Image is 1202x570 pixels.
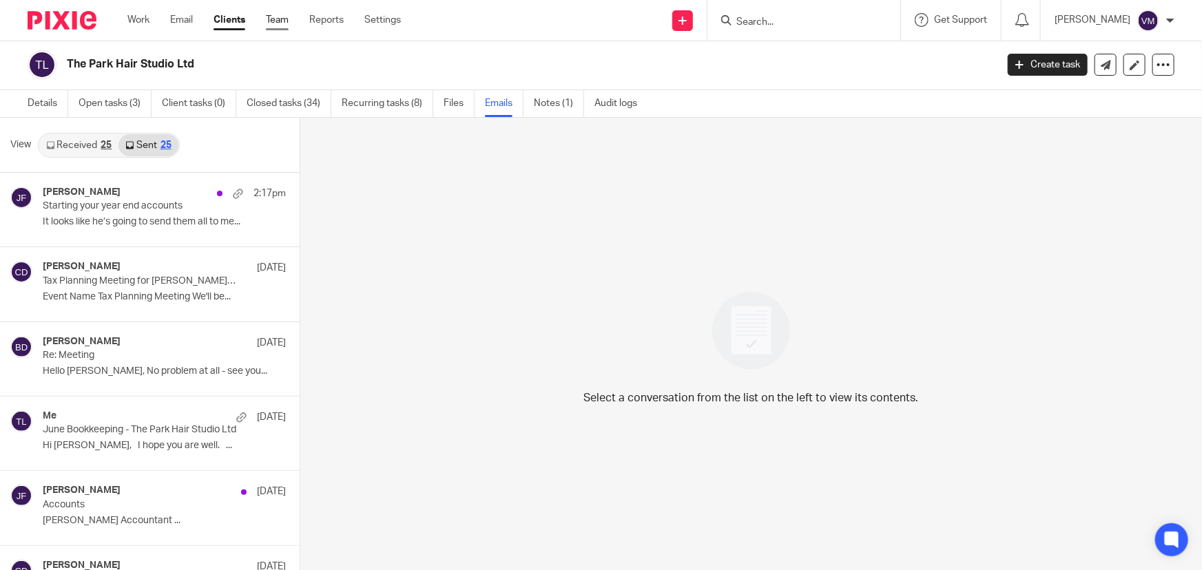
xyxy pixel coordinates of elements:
[101,140,112,150] div: 25
[162,90,236,117] a: Client tasks (0)
[118,134,178,156] a: Sent25
[170,13,193,27] a: Email
[10,410,32,432] img: svg%3E
[43,499,238,511] p: Accounts
[67,57,803,72] h2: The Park Hair Studio Ltd
[43,410,56,422] h4: Me
[43,187,121,198] h4: [PERSON_NAME]
[214,13,245,27] a: Clients
[39,134,118,156] a: Received25
[43,485,121,496] h4: [PERSON_NAME]
[43,261,121,273] h4: [PERSON_NAME]
[1137,10,1159,32] img: svg%3E
[444,90,475,117] a: Files
[28,50,56,79] img: svg%3E
[534,90,584,117] a: Notes (1)
[43,515,286,527] p: [PERSON_NAME] Accountant ...
[364,13,401,27] a: Settings
[43,200,238,212] p: Starting your year end accounts
[934,15,987,25] span: Get Support
[485,90,524,117] a: Emails
[10,187,32,209] img: svg%3E
[257,410,286,424] p: [DATE]
[28,90,68,117] a: Details
[28,11,96,30] img: Pixie
[10,261,32,283] img: svg%3E
[247,90,331,117] a: Closed tasks (34)
[43,216,286,228] p: It looks like he’s going to send them all to me...
[43,366,286,377] p: Hello [PERSON_NAME], No problem at all - see you...
[253,187,286,200] p: 2:17pm
[309,13,344,27] a: Reports
[43,291,286,303] p: Event Name Tax Planning Meeting We'll be...
[10,336,32,358] img: svg%3E
[584,390,919,406] p: Select a conversation from the list on the left to view its contents.
[43,336,121,348] h4: [PERSON_NAME]
[1008,54,1088,76] a: Create task
[43,275,238,287] p: Tax Planning Meeting for [PERSON_NAME] (Archimedia Accounts)
[257,261,286,275] p: [DATE]
[10,138,31,152] span: View
[79,90,152,117] a: Open tasks (3)
[257,485,286,498] p: [DATE]
[43,440,286,452] p: Hi [PERSON_NAME], I hope you are well. ...
[43,350,238,361] p: Re: Meeting
[594,90,647,117] a: Audit logs
[127,13,149,27] a: Work
[10,485,32,507] img: svg%3E
[257,336,286,350] p: [DATE]
[160,140,172,150] div: 25
[266,13,289,27] a: Team
[1055,13,1130,27] p: [PERSON_NAME]
[703,283,799,379] img: image
[43,424,238,436] p: June Bookkeeping - The Park Hair Studio Ltd
[735,17,859,29] input: Search
[342,90,433,117] a: Recurring tasks (8)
